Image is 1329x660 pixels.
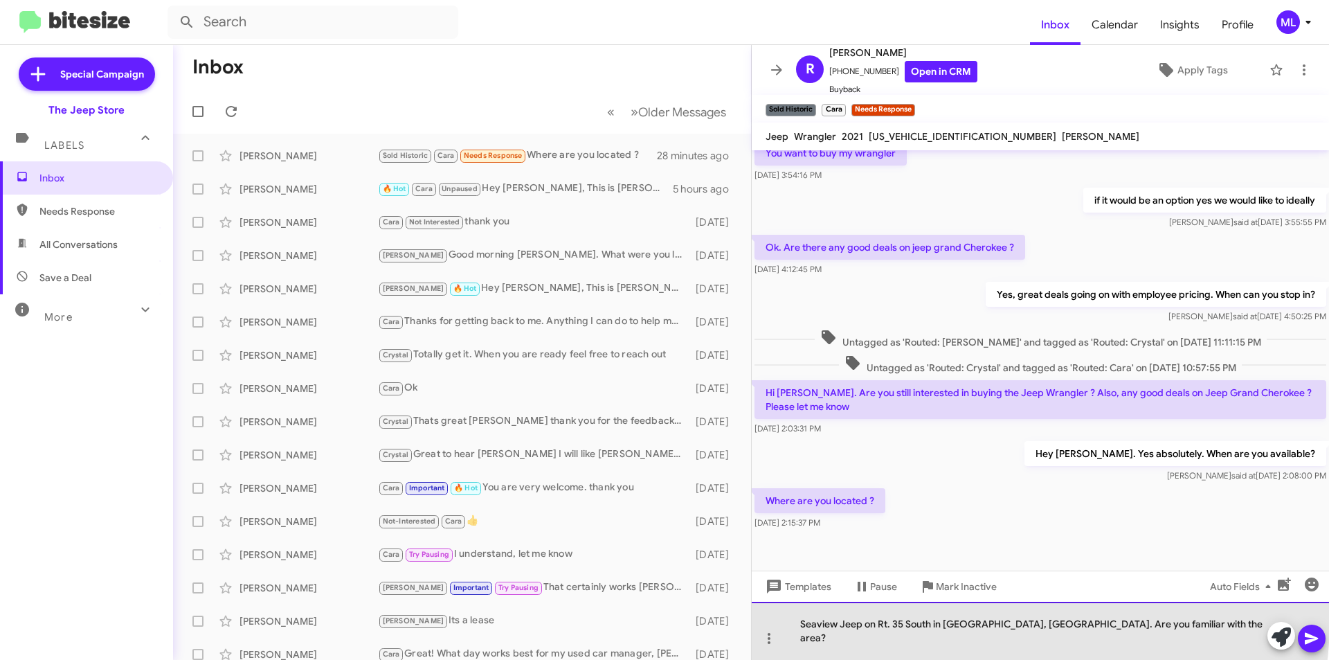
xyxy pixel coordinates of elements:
span: [PERSON_NAME] [1062,130,1139,143]
a: Profile [1211,5,1265,45]
span: Cara [445,517,462,526]
span: Insights [1149,5,1211,45]
span: More [44,311,73,323]
a: Calendar [1081,5,1149,45]
span: said at [1231,470,1256,481]
span: Templates [763,574,831,599]
button: Previous [599,98,623,126]
div: [PERSON_NAME] [239,382,378,395]
span: Cara [383,550,400,559]
div: Ok [378,380,689,396]
span: Wrangler [794,130,836,143]
button: Mark Inactive [908,574,1008,599]
div: 5 hours ago [673,182,740,196]
div: [DATE] [689,249,740,262]
span: Not Interested [409,217,460,226]
span: Unpaused [442,184,478,193]
div: [PERSON_NAME] [239,149,378,163]
span: Jeep [766,130,788,143]
p: Yes, great deals going on with employee pricing. When can you stop in? [986,282,1326,307]
button: ML [1265,10,1314,34]
span: said at [1233,311,1257,321]
span: [PERSON_NAME] [383,284,444,293]
button: Next [622,98,734,126]
div: [PERSON_NAME] [239,249,378,262]
div: [DATE] [689,448,740,462]
div: [PERSON_NAME] [239,481,378,495]
span: [PERSON_NAME] [383,616,444,625]
span: Untagged as 'Routed: Crystal' and tagged as 'Routed: Cara' on [DATE] 10:57:55 PM [839,355,1242,375]
span: Crystal [383,350,408,359]
a: Open in CRM [905,61,977,82]
div: [PERSON_NAME] [239,614,378,628]
div: Thanks for getting back to me. Anything I can do to help move forward with a purchase? [378,314,689,330]
div: [PERSON_NAME] [239,315,378,329]
input: Search [168,6,458,39]
div: That certainly works [PERSON_NAME]. Feel free to call in when you are ready or you can text me he... [378,580,689,596]
div: Its a lease [378,613,689,629]
div: 28 minutes ago [657,149,740,163]
div: [DATE] [689,382,740,395]
span: Older Messages [638,105,726,120]
span: 🔥 Hot [453,284,477,293]
div: Thats great [PERSON_NAME] thank you for the feedback. Should you have any additional questions or... [378,413,689,429]
span: Save a Deal [39,271,91,285]
span: [PERSON_NAME] [DATE] 2:08:00 PM [1167,470,1326,481]
a: Inbox [1030,5,1081,45]
span: Try Pausing [498,583,539,592]
span: R [806,58,815,80]
span: Cara [437,151,455,160]
span: « [607,103,615,121]
div: [PERSON_NAME] [239,581,378,595]
div: Hey [PERSON_NAME], This is [PERSON_NAME] lefthand sales manager at the jeep store in [GEOGRAPHIC_... [378,280,689,296]
span: Cara [383,650,400,659]
span: Pause [870,574,897,599]
span: » [631,103,638,121]
div: thank you [378,214,689,230]
nav: Page navigation example [599,98,734,126]
p: Hi [PERSON_NAME]. Are you still interested in buying the Jeep Wrangler ? Also, any good deals on ... [754,380,1326,419]
span: Important [409,483,445,492]
div: I understand, let me know [378,546,689,562]
span: Cara [383,217,400,226]
div: [DATE] [689,348,740,362]
div: [DATE] [689,515,740,528]
span: [DATE] 2:03:31 PM [754,423,821,434]
small: Cara [822,104,845,116]
span: 🔥 Hot [454,483,478,492]
span: [DATE] 4:12:45 PM [754,264,822,274]
span: Inbox [39,171,157,185]
span: Needs Response [464,151,523,160]
p: Ok. Are there any good deals on jeep grand Cherokee ? [754,235,1025,260]
button: Auto Fields [1199,574,1287,599]
div: ML [1276,10,1300,34]
span: Cara [383,483,400,492]
small: Sold Historic [766,104,816,116]
div: [PERSON_NAME] [239,215,378,229]
div: [DATE] [689,581,740,595]
span: Special Campaign [60,67,144,81]
div: [DATE] [689,315,740,329]
div: [DATE] [689,548,740,562]
div: Where are you located ? [378,148,657,163]
div: Great to hear [PERSON_NAME] I will like [PERSON_NAME] know. Did you have any additional questions... [378,447,689,463]
span: 2021 [842,130,863,143]
div: You are very welcome. thank you [378,480,689,496]
span: Sold Historic [383,151,428,160]
span: 🔥 Hot [383,184,406,193]
div: [PERSON_NAME] [239,348,378,362]
button: Apply Tags [1121,57,1263,82]
span: [DATE] 3:54:16 PM [754,170,822,180]
span: Mark Inactive [936,574,997,599]
div: [DATE] [689,282,740,296]
div: [PERSON_NAME] [239,282,378,296]
span: Crystal [383,417,408,426]
span: Apply Tags [1177,57,1228,82]
p: if it would be an option yes we would like to ideally [1083,188,1326,213]
span: Labels [44,139,84,152]
span: said at [1233,217,1258,227]
div: [DATE] [689,614,740,628]
span: Cara [383,384,400,393]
